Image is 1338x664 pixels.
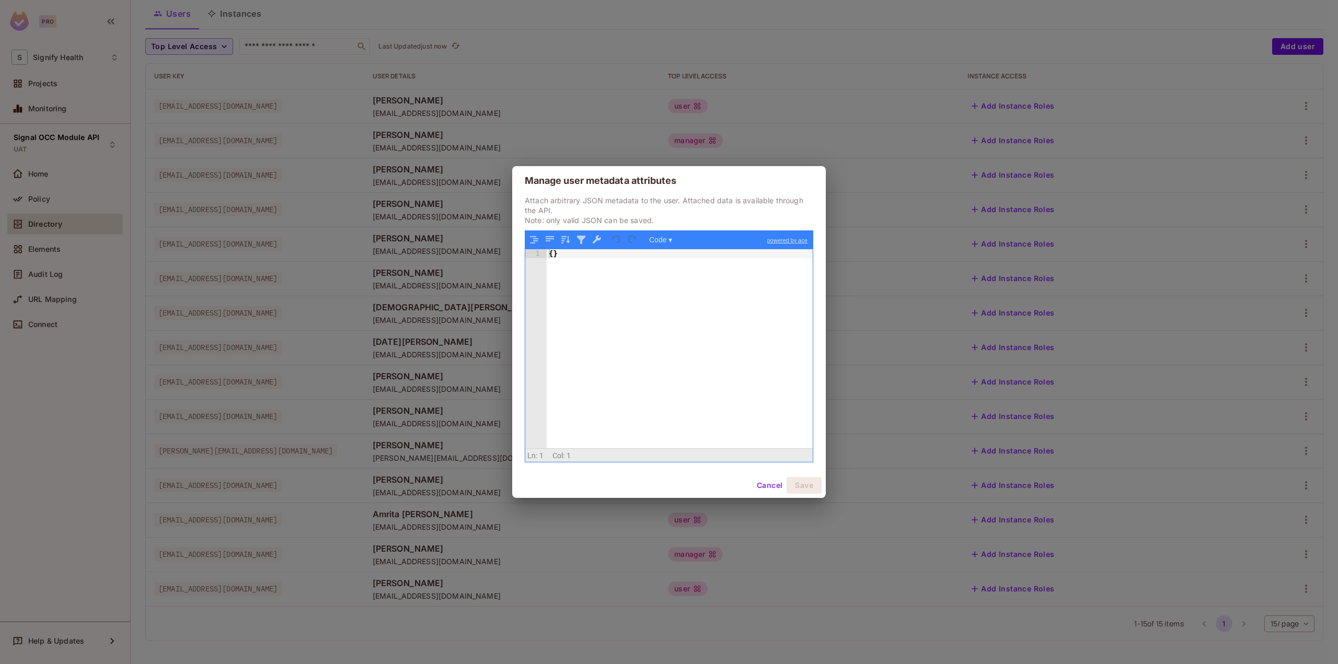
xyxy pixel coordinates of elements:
[610,233,624,247] button: Undo last action (Ctrl+Z)
[753,477,787,494] button: Cancel
[552,451,565,460] span: Col:
[527,233,541,247] button: Format JSON data, with proper indentation and line feeds (Ctrl+I)
[787,477,822,494] button: Save
[567,451,571,460] span: 1
[645,233,676,247] button: Code ▾
[559,233,572,247] button: Sort contents
[539,451,544,460] span: 1
[525,195,813,225] p: Attach arbitrary JSON metadata to the user. Attached data is available through the API. Note: onl...
[527,451,537,460] span: Ln:
[590,233,604,247] button: Repair JSON: fix quotes and escape characters, remove comments and JSONP notation, turn JavaScrip...
[525,249,547,258] div: 1
[626,233,639,247] button: Redo (Ctrl+Shift+Z)
[512,166,826,195] h2: Manage user metadata attributes
[762,231,813,250] a: powered by ace
[574,233,588,247] button: Filter, sort, or transform contents
[543,233,557,247] button: Compact JSON data, remove all whitespaces (Ctrl+Shift+I)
